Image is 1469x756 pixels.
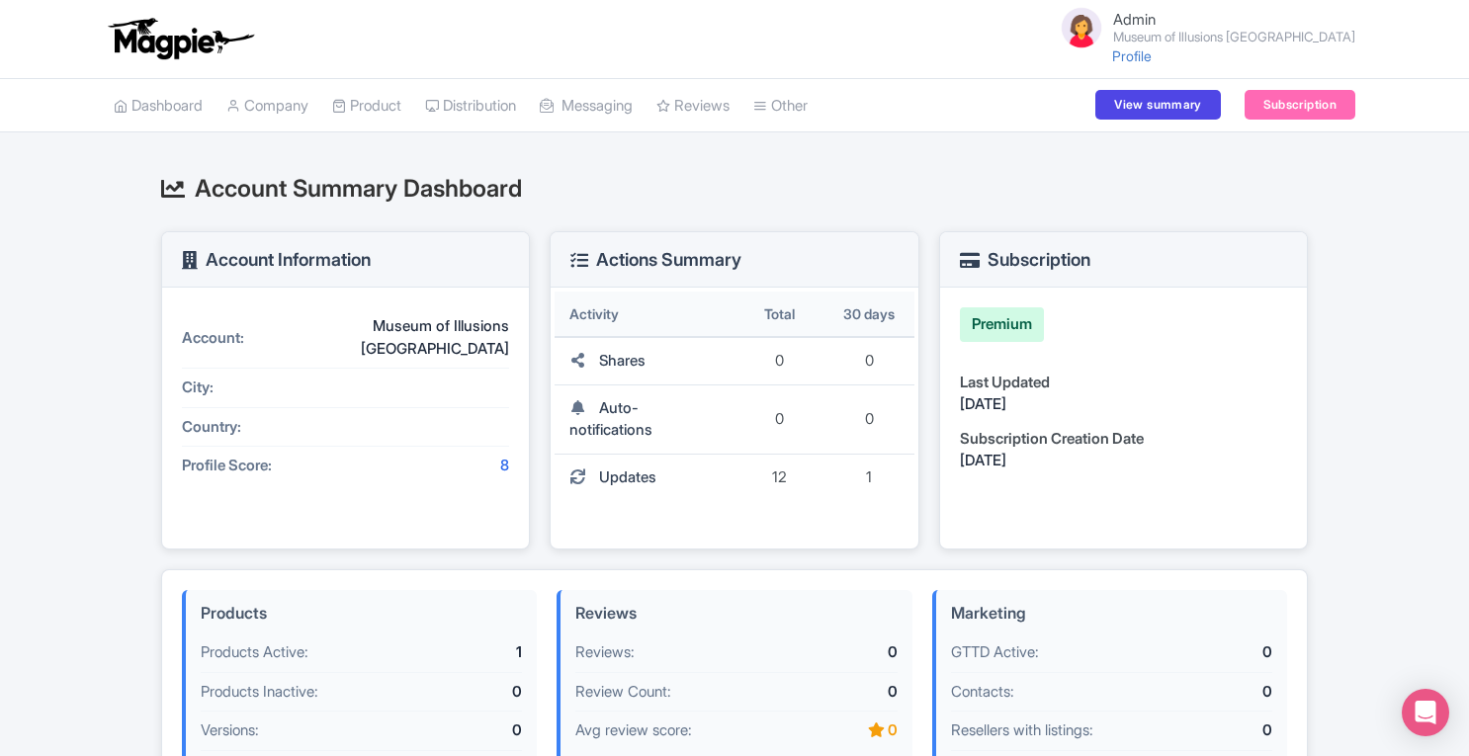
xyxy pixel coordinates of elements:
[753,79,808,133] a: Other
[575,681,784,704] div: Review Count:
[1113,10,1156,29] span: Admin
[1160,681,1272,704] div: 0
[409,641,522,664] div: 1
[1160,719,1272,742] div: 0
[960,393,1287,416] div: [DATE]
[540,79,633,133] a: Messaging
[960,450,1287,472] div: [DATE]
[330,315,509,360] div: Museum of Illusions [GEOGRAPHIC_DATA]
[201,605,522,623] h4: Products
[182,455,330,477] div: Profile Score:
[201,681,409,704] div: Products Inactive:
[734,292,824,338] th: Total
[555,292,734,338] th: Activity
[734,385,824,455] td: 0
[656,79,730,133] a: Reviews
[570,250,741,270] h3: Actions Summary
[201,641,409,664] div: Products Active:
[226,79,308,133] a: Company
[104,17,257,60] img: logo-ab69f6fb50320c5b225c76a69d11143b.png
[960,250,1090,270] h3: Subscription
[866,467,872,486] span: 1
[951,681,1160,704] div: Contacts:
[865,351,874,370] span: 0
[1402,689,1449,736] div: Open Intercom Messenger
[425,79,516,133] a: Distribution
[569,398,652,440] span: Auto-notifications
[182,250,371,270] h3: Account Information
[960,428,1287,451] div: Subscription Creation Date
[409,719,522,742] div: 0
[734,455,824,501] td: 12
[785,641,898,664] div: 0
[1095,90,1220,120] a: View summary
[1112,47,1152,64] a: Profile
[865,409,874,428] span: 0
[182,327,330,350] div: Account:
[330,455,509,477] div: 8
[201,719,409,742] div: Versions:
[951,719,1160,742] div: Resellers with listings:
[960,307,1044,342] div: Premium
[785,681,898,704] div: 0
[1058,4,1105,51] img: avatar_key_member-9c1dde93af8b07d7383eb8b5fb890c87.png
[575,605,897,623] h4: Reviews
[161,176,1308,202] h2: Account Summary Dashboard
[951,605,1272,623] h4: Marketing
[332,79,401,133] a: Product
[1245,90,1355,120] a: Subscription
[785,719,898,742] div: 0
[575,641,784,664] div: Reviews:
[734,338,824,385] td: 0
[114,79,203,133] a: Dashboard
[182,377,330,399] div: City:
[1046,4,1355,51] a: Admin Museum of Illusions [GEOGRAPHIC_DATA]
[409,681,522,704] div: 0
[824,292,914,338] th: 30 days
[1113,31,1355,43] small: Museum of Illusions [GEOGRAPHIC_DATA]
[599,351,646,370] span: Shares
[599,467,656,486] span: Updates
[575,719,784,742] div: Avg review score:
[951,641,1160,664] div: GTTD Active:
[182,416,330,439] div: Country:
[1160,641,1272,664] div: 0
[960,372,1287,394] div: Last Updated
